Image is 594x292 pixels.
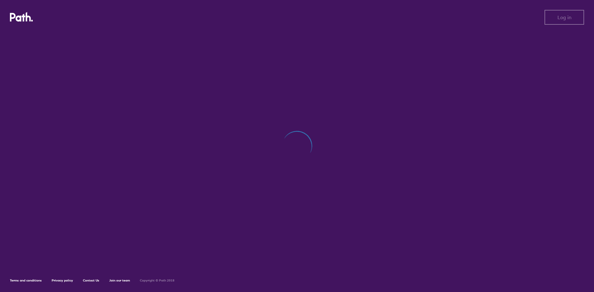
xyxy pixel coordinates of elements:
[109,278,130,282] a: Join our team
[544,10,584,25] button: Log in
[10,278,42,282] a: Terms and conditions
[557,15,571,20] span: Log in
[140,279,174,282] h6: Copyright © Path 2018
[83,278,99,282] a: Contact Us
[52,278,73,282] a: Privacy policy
